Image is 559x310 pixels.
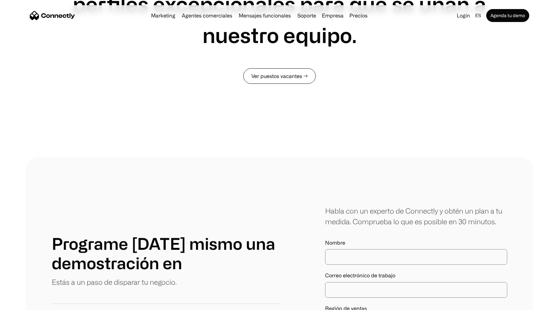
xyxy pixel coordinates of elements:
div: Empresa [320,11,345,20]
a: Agentes comerciales [179,13,235,18]
a: Soporte [295,13,319,18]
div: Empresa [322,11,344,20]
p: Estás a un paso de disparar tu negocio. [52,277,177,287]
div: es [473,11,485,20]
a: Marketing [148,13,178,18]
label: Correo electrónico de trabajo [325,272,507,279]
label: Nombre [325,240,507,246]
a: Agenda tu demo [486,9,529,22]
h1: Programe [DATE] mismo una demostración en [52,234,279,273]
a: Mensajes funcionales [236,13,293,18]
div: es [475,11,481,20]
a: Precios [347,13,370,18]
a: Ver puestos vacantes → [243,68,316,84]
a: Login [454,11,473,20]
ul: Language list [13,299,39,308]
div: Habla con un experto de Connectly y obtén un plan a tu medida. Comprueba lo que es posible en 30 ... [325,205,507,227]
a: home [30,11,75,20]
aside: Language selected: Español [6,298,39,308]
